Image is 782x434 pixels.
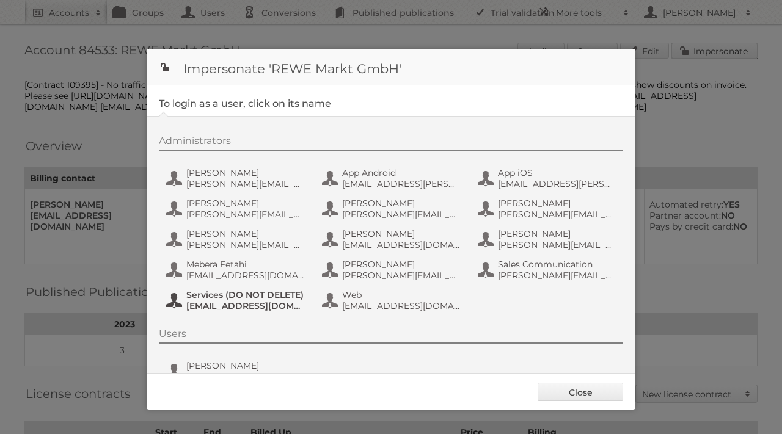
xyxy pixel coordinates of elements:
span: [PERSON_NAME] [186,167,305,178]
span: Services (DO NOT DELETE) [186,289,305,300]
span: [PERSON_NAME] [186,360,305,371]
button: Sales Communication [PERSON_NAME][EMAIL_ADDRESS][PERSON_NAME][DOMAIN_NAME] [477,258,620,282]
div: Users [159,328,623,344]
button: Services (DO NOT DELETE) [EMAIL_ADDRESS][DOMAIN_NAME] [165,288,309,313]
span: [PERSON_NAME] [498,198,616,209]
button: [PERSON_NAME] [PERSON_NAME][EMAIL_ADDRESS][PERSON_NAME][DOMAIN_NAME] [165,166,309,190]
span: [PERSON_NAME] [186,228,305,239]
span: [PERSON_NAME][EMAIL_ADDRESS][PERSON_NAME][DOMAIN_NAME] [186,178,305,189]
span: [PERSON_NAME][EMAIL_ADDRESS][PERSON_NAME][DOMAIN_NAME] [342,209,461,220]
button: Web [EMAIL_ADDRESS][DOMAIN_NAME] [321,288,464,313]
span: [PERSON_NAME][EMAIL_ADDRESS][PERSON_NAME][DOMAIN_NAME] [186,209,305,220]
span: Mebera Fetahi [186,259,305,270]
span: [PERSON_NAME][EMAIL_ADDRESS][PERSON_NAME][DOMAIN_NAME] [498,270,616,281]
span: [EMAIL_ADDRESS][DOMAIN_NAME] [342,300,461,311]
span: [EMAIL_ADDRESS][DOMAIN_NAME] [186,270,305,281]
span: [EMAIL_ADDRESS][PERSON_NAME][DOMAIN_NAME] [498,178,616,189]
button: [PERSON_NAME] [PERSON_NAME][EMAIL_ADDRESS][PERSON_NAME][DOMAIN_NAME] [321,197,464,221]
span: [PERSON_NAME] [342,228,461,239]
button: App iOS [EMAIL_ADDRESS][PERSON_NAME][DOMAIN_NAME] [477,166,620,190]
button: [PERSON_NAME] [EMAIL_ADDRESS][DOMAIN_NAME] [321,227,464,251]
span: App iOS [498,167,616,178]
span: Sales Communication [498,259,616,270]
span: [PERSON_NAME] [342,259,461,270]
button: [PERSON_NAME] [PERSON_NAME][EMAIL_ADDRESS][PERSON_NAME][DOMAIN_NAME] [477,197,620,221]
span: [PERSON_NAME] [186,198,305,209]
span: [PERSON_NAME] [498,228,616,239]
span: App Android [342,167,461,178]
span: Web [342,289,461,300]
button: App Android [EMAIL_ADDRESS][PERSON_NAME][DOMAIN_NAME] [321,166,464,190]
span: [EMAIL_ADDRESS][DOMAIN_NAME] [186,300,305,311]
span: [EMAIL_ADDRESS][PERSON_NAME][DOMAIN_NAME] [342,178,461,189]
button: [PERSON_NAME] [PERSON_NAME][EMAIL_ADDRESS][DOMAIN_NAME] [165,227,309,251]
button: [PERSON_NAME] [PERSON_NAME][EMAIL_ADDRESS][PERSON_NAME][DOMAIN_NAME] [165,197,309,221]
a: Close [538,383,623,401]
span: [EMAIL_ADDRESS][DOMAIN_NAME] [342,239,461,250]
span: [PERSON_NAME][EMAIL_ADDRESS][PERSON_NAME][DOMAIN_NAME] [498,239,616,250]
span: [PERSON_NAME][EMAIL_ADDRESS][DOMAIN_NAME] [186,239,305,250]
button: [PERSON_NAME] [PERSON_NAME][EMAIL_ADDRESS][PERSON_NAME][DOMAIN_NAME] [477,227,620,251]
span: [PERSON_NAME] [342,198,461,209]
button: [PERSON_NAME] [PERSON_NAME][EMAIL_ADDRESS][DOMAIN_NAME] [321,258,464,282]
span: [PERSON_NAME][EMAIL_ADDRESS][DOMAIN_NAME] [186,371,305,382]
div: Administrators [159,135,623,151]
button: [PERSON_NAME] [PERSON_NAME][EMAIL_ADDRESS][DOMAIN_NAME] [165,359,309,383]
h1: Impersonate 'REWE Markt GmbH' [147,49,635,85]
legend: To login as a user, click on its name [159,98,331,109]
span: [PERSON_NAME][EMAIL_ADDRESS][DOMAIN_NAME] [342,270,461,281]
button: Mebera Fetahi [EMAIL_ADDRESS][DOMAIN_NAME] [165,258,309,282]
span: [PERSON_NAME][EMAIL_ADDRESS][PERSON_NAME][DOMAIN_NAME] [498,209,616,220]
